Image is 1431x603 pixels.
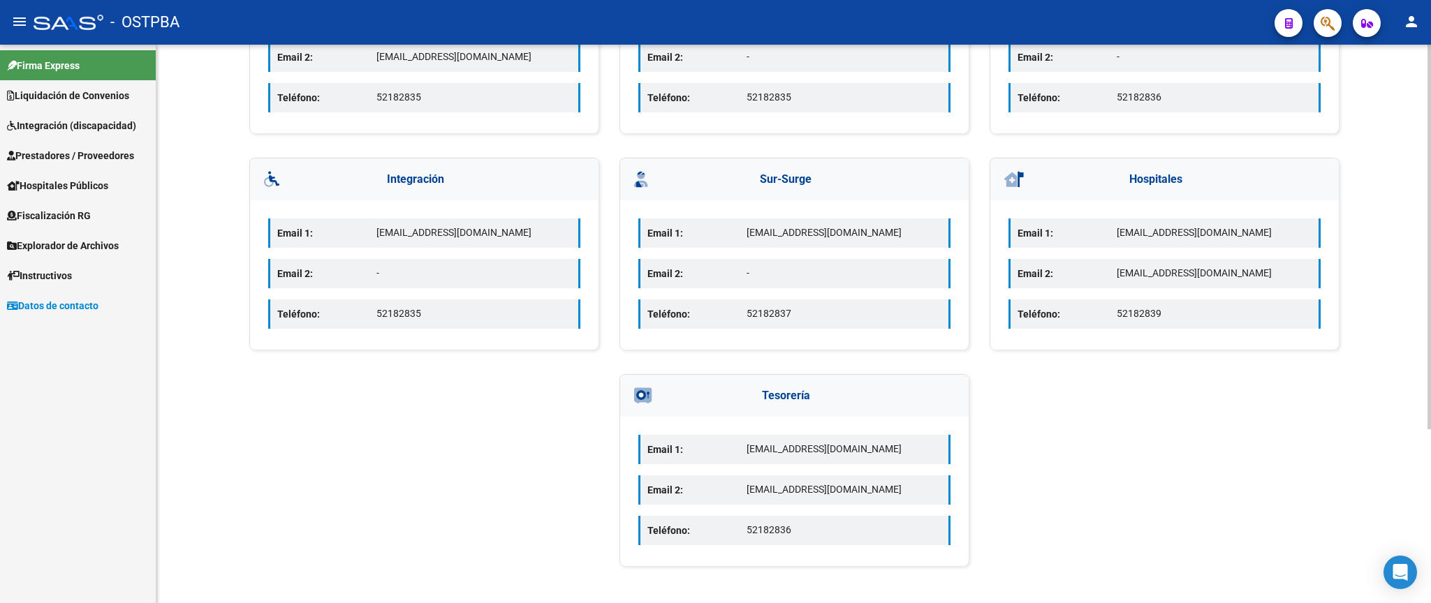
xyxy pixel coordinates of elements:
span: Datos de contacto [7,298,98,313]
p: 52182836 [747,523,941,537]
p: Teléfono: [647,523,747,538]
p: - [747,50,941,64]
p: 52182835 [747,90,941,105]
p: Email 1: [647,225,747,241]
p: [EMAIL_ADDRESS][DOMAIN_NAME] [376,225,571,240]
span: Instructivos [7,268,72,283]
span: Liquidación de Convenios [7,88,129,103]
p: Teléfono: [647,90,747,105]
span: Integración (discapacidad) [7,118,136,133]
p: - [376,266,571,281]
p: Email 2: [1018,50,1117,65]
p: - [747,266,941,281]
p: Email 2: [277,266,376,281]
p: Teléfono: [1018,90,1117,105]
p: Email 2: [647,266,747,281]
p: Teléfono: [277,90,376,105]
h3: Hospitales [990,158,1339,200]
span: - OSTPBA [110,7,179,38]
p: [EMAIL_ADDRESS][DOMAIN_NAME] [376,50,571,64]
div: Open Intercom Messenger [1384,556,1417,589]
p: 52182836 [1117,90,1312,105]
mat-icon: menu [11,13,28,30]
p: Teléfono: [277,306,376,322]
mat-icon: person [1403,13,1420,30]
p: Email 2: [277,50,376,65]
p: Email 1: [277,225,376,241]
p: [EMAIL_ADDRESS][DOMAIN_NAME] [747,442,941,456]
span: Hospitales Públicos [7,178,108,193]
p: Email 2: [1018,266,1117,281]
p: Teléfono: [647,306,747,322]
span: Explorador de Archivos [7,238,119,253]
p: Teléfono: [1018,306,1117,322]
p: Email 1: [647,442,747,457]
span: Fiscalización RG [7,208,91,223]
h3: Tesorería [620,375,969,417]
p: 52182837 [747,306,941,321]
p: [EMAIL_ADDRESS][DOMAIN_NAME] [1117,225,1312,240]
p: [EMAIL_ADDRESS][DOMAIN_NAME] [747,482,941,497]
p: - [1117,50,1312,64]
span: Firma Express [7,58,80,73]
h3: Integración [250,158,599,200]
p: 52182835 [376,90,571,105]
h3: Sur-Surge [620,158,969,200]
p: 52182839 [1117,306,1312,321]
p: [EMAIL_ADDRESS][DOMAIN_NAME] [747,225,941,240]
p: [EMAIL_ADDRESS][DOMAIN_NAME] [1117,266,1312,281]
p: Email 2: [647,50,747,65]
span: Prestadores / Proveedores [7,148,134,163]
p: 52182835 [376,306,571,321]
p: Email 1: [1018,225,1117,241]
p: Email 2: [647,482,747,498]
